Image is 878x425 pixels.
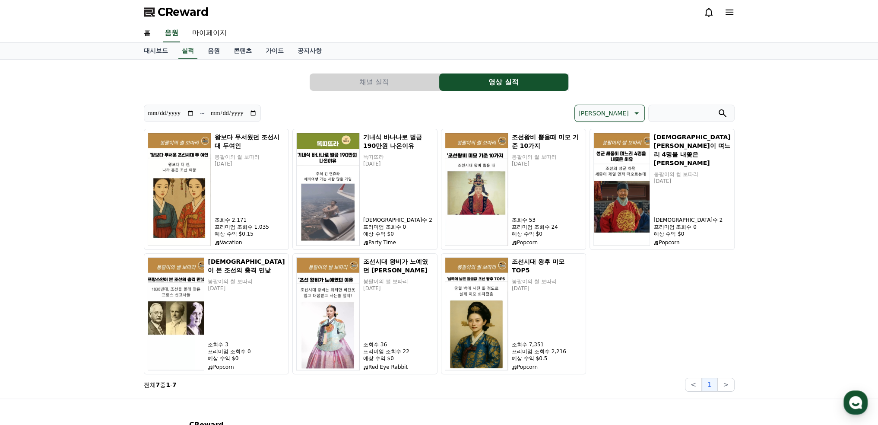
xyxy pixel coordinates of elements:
[215,224,285,230] p: 프리미엄 조회수 1,035
[574,105,644,122] button: [PERSON_NAME]
[363,348,434,355] p: 프리미엄 조회수 22
[185,24,234,42] a: 마이페이지
[653,171,730,178] p: 봉팔이의 썰 보따리
[512,160,582,167] p: [DATE]
[137,43,175,59] a: 대시보드
[215,153,285,160] p: 봉팔이의 썰 보따리
[208,355,285,362] p: 예상 수익 $0
[215,217,285,224] p: 조회수 2,171
[208,364,285,371] p: Popcorn
[291,43,329,59] a: 공지사항
[441,253,586,374] button: 조선시대 왕후 미모 TOP5 조선시대 왕후 미모 TOP5 봉팔이의 썰 보따리 [DATE] 조회수 7,351 프리미엄 조회수 2,216 예상 수익 $0.5 Popcorn
[310,73,439,91] button: 채널 실적
[363,133,434,150] h5: 기내식 바나나로 벌금 190만원 나온이유
[512,257,582,275] h5: 조선시대 왕후 미모 TOP5
[363,341,434,348] p: 조회수 36
[215,230,285,237] p: 예상 수익 $0.15
[292,253,437,374] button: 조선시대 왕비가 노예였던 이유 조선시대 왕비가 노예였던 [PERSON_NAME] 봉팔이의 썰 보따리 [DATE] 조회수 36 프리미엄 조회수 22 예상 수익 $0 Red Ey...
[144,380,177,389] p: 전체 중 -
[215,239,285,246] p: Vacation
[363,217,434,224] p: [DEMOGRAPHIC_DATA]수 2
[156,381,160,388] strong: 7
[653,217,730,224] p: [DEMOGRAPHIC_DATA]수 2
[363,257,434,275] h5: 조선시대 왕비가 노예였던 [PERSON_NAME]
[208,285,285,292] p: [DATE]
[512,355,582,362] p: 예상 수익 $0.5
[259,43,291,59] a: 가이드
[201,43,227,59] a: 음원
[144,129,289,250] button: 왕보다 무서웠던 조선시대 두여인 왕보다 무서웠던 조선시대 두여인 봉팔이의 썰 보따리 [DATE] 조회수 2,171 프리미엄 조회수 1,035 예상 수익 $0.15 Vacation
[215,160,285,167] p: [DATE]
[166,381,170,388] strong: 1
[144,253,289,374] button: 프랑스인이 본 조선의 충격 민낯 [DEMOGRAPHIC_DATA]이 본 조선의 충격 민낯 봉팔이의 썰 보따리 [DATE] 조회수 3 프리미엄 조회수 0 예상 수익 $0 Pop...
[79,288,89,294] span: 대화
[363,285,434,292] p: [DATE]
[512,133,582,150] h5: 조선왕비 뽑을때 미모 기준 10가지
[363,153,434,160] p: 똑띠뜨라
[512,230,582,237] p: 예상 수익 $0
[593,133,650,246] img: 성군 세종이 며느리 4명을 내쫓은 이유
[512,364,582,371] p: Popcorn
[227,43,259,59] a: 콘텐츠
[200,108,205,118] p: ~
[512,285,582,292] p: [DATE]
[158,5,209,19] span: CReward
[702,378,717,392] button: 1
[144,5,209,19] a: CReward
[27,287,32,294] span: 홈
[137,24,158,42] a: 홈
[653,239,730,246] p: Popcorn
[57,274,111,296] a: 대화
[208,348,285,355] p: 프리미엄 조회수 0
[578,107,628,119] p: [PERSON_NAME]
[296,133,360,246] img: 기내식 바나나로 벌금 190만원 나온이유
[215,133,285,150] h5: 왕보다 무서웠던 조선시대 두여인
[363,160,434,167] p: [DATE]
[441,129,586,250] button: 조선왕비 뽑을때 미모 기준 10가지 조선왕비 뽑을때 미모 기준 10가지 봉팔이의 썰 보따리 [DATE] 조회수 53 프리미엄 조회수 24 예상 수익 $0 Popcorn
[163,24,180,42] a: 음원
[590,129,735,250] button: 성군 세종이 며느리 4명을 내쫓은 이유 [DEMOGRAPHIC_DATA] [PERSON_NAME]이 며느리 4명을 내쫓은 [PERSON_NAME] 봉팔이의 썰 보따리 [DAT...
[512,153,582,160] p: 봉팔이의 썰 보따리
[363,278,434,285] p: 봉팔이의 썰 보따리
[363,239,434,246] p: Party Time
[363,230,434,237] p: 예상 수익 $0
[148,257,205,371] img: 프랑스인이 본 조선의 충격 민낯
[512,348,582,355] p: 프리미엄 조회수 2,216
[296,257,360,371] img: 조선시대 왕비가 노예였던 이유
[717,378,734,392] button: >
[445,257,508,371] img: 조선시대 왕후 미모 TOP5
[208,257,285,275] h5: [DEMOGRAPHIC_DATA]이 본 조선의 충격 민낯
[512,239,582,246] p: Popcorn
[512,217,582,224] p: 조회수 53
[653,178,730,185] p: [DATE]
[148,133,211,246] img: 왕보다 무서웠던 조선시대 두여인
[512,278,582,285] p: 봉팔이의 썰 보따리
[208,278,285,285] p: 봉팔이의 썰 보따리
[439,73,569,91] a: 영상 실적
[445,133,508,246] img: 조선왕비 뽑을때 미모 기준 10가지
[111,274,166,296] a: 설정
[512,224,582,230] p: 프리미엄 조회수 24
[208,341,285,348] p: 조회수 3
[178,43,197,59] a: 실적
[292,129,437,250] button: 기내식 바나나로 벌금 190만원 나온이유 기내식 바나나로 벌금 190만원 나온이유 똑띠뜨라 [DATE] [DEMOGRAPHIC_DATA]수 2 프리미엄 조회수 0 예상 수익 ...
[685,378,702,392] button: <
[653,230,730,237] p: 예상 수익 $0
[363,355,434,362] p: 예상 수익 $0
[653,224,730,230] p: 프리미엄 조회수 0
[363,364,434,371] p: Red Eye Rabbit
[439,73,568,91] button: 영상 실적
[3,274,57,296] a: 홈
[133,287,144,294] span: 설정
[512,341,582,348] p: 조회수 7,351
[653,133,730,167] h5: [DEMOGRAPHIC_DATA] [PERSON_NAME]이 며느리 4명을 내쫓은 [PERSON_NAME]
[172,381,177,388] strong: 7
[363,224,434,230] p: 프리미엄 조회수 0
